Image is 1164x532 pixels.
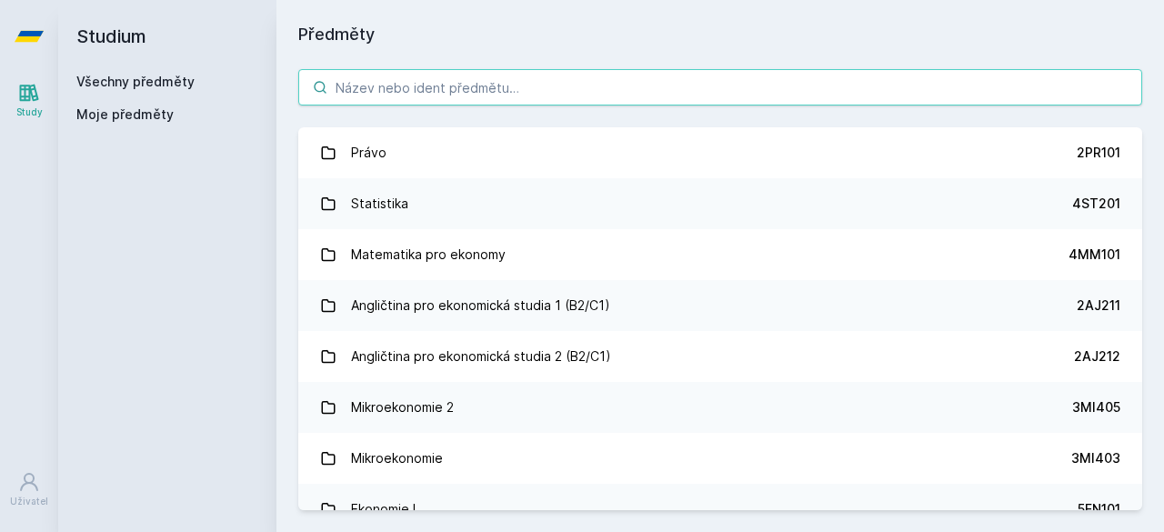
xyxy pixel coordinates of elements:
[351,491,419,527] div: Ekonomie I.
[298,22,1142,47] h1: Předměty
[298,178,1142,229] a: Statistika 4ST201
[4,462,55,517] a: Uživatel
[298,69,1142,105] input: Název nebo ident předmětu…
[298,229,1142,280] a: Matematika pro ekonomy 4MM101
[351,186,408,222] div: Statistika
[351,440,443,477] div: Mikroekonomie
[298,331,1142,382] a: Angličtina pro ekonomická studia 2 (B2/C1) 2AJ212
[1072,195,1120,213] div: 4ST201
[76,74,195,89] a: Všechny předměty
[1071,449,1120,467] div: 3MI403
[351,236,506,273] div: Matematika pro ekonomy
[351,389,454,426] div: Mikroekonomie 2
[76,105,174,124] span: Moje předměty
[1072,398,1120,417] div: 3MI405
[351,338,611,375] div: Angličtina pro ekonomická studia 2 (B2/C1)
[298,127,1142,178] a: Právo 2PR101
[351,135,386,171] div: Právo
[1069,246,1120,264] div: 4MM101
[10,495,48,508] div: Uživatel
[298,433,1142,484] a: Mikroekonomie 3MI403
[1077,144,1120,162] div: 2PR101
[351,287,610,324] div: Angličtina pro ekonomická studia 1 (B2/C1)
[1074,347,1120,366] div: 2AJ212
[1078,500,1120,518] div: 5EN101
[1077,296,1120,315] div: 2AJ211
[298,382,1142,433] a: Mikroekonomie 2 3MI405
[16,105,43,119] div: Study
[298,280,1142,331] a: Angličtina pro ekonomická studia 1 (B2/C1) 2AJ211
[4,73,55,128] a: Study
